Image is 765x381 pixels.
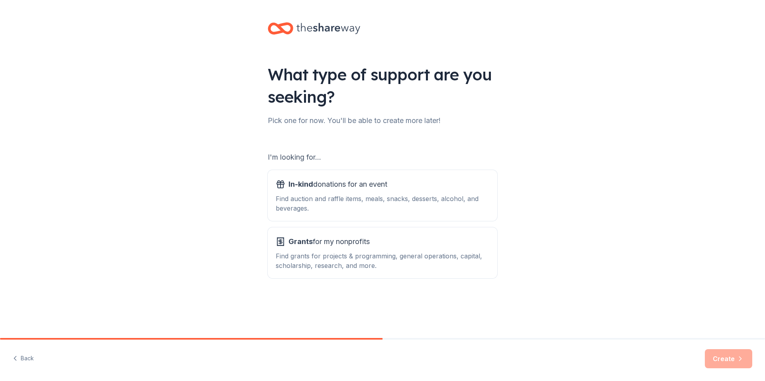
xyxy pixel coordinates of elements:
div: Find auction and raffle items, meals, snacks, desserts, alcohol, and beverages. [276,194,489,213]
div: Pick one for now. You'll be able to create more later! [268,114,497,127]
div: I'm looking for... [268,151,497,164]
div: Find grants for projects & programming, general operations, capital, scholarship, research, and m... [276,251,489,270]
span: donations for an event [288,178,387,191]
button: In-kinddonations for an eventFind auction and raffle items, meals, snacks, desserts, alcohol, and... [268,170,497,221]
span: Grants [288,237,313,246]
button: Grantsfor my nonprofitsFind grants for projects & programming, general operations, capital, schol... [268,227,497,278]
button: Back [13,350,34,367]
div: What type of support are you seeking? [268,63,497,108]
span: In-kind [288,180,313,188]
span: for my nonprofits [288,235,370,248]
